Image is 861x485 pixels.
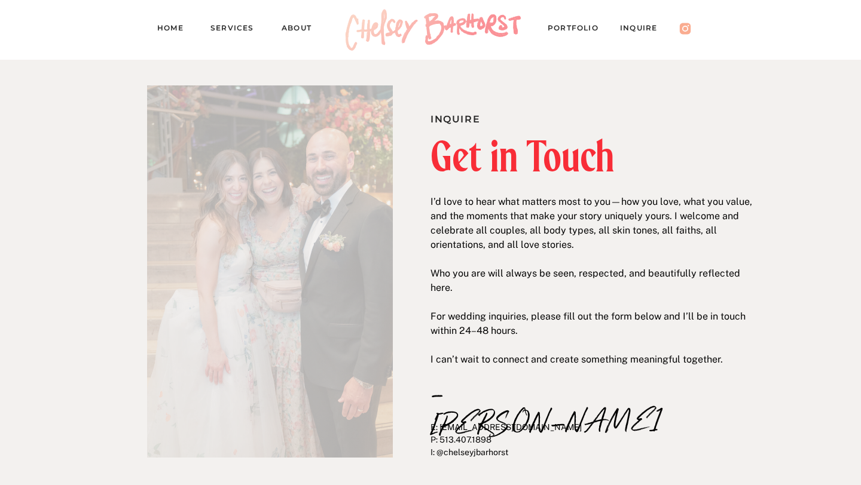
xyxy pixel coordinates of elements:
p: –[PERSON_NAME] [430,379,535,405]
p: I’d love to hear what matters most to you—how you love, what you value, and the moments that make... [430,195,754,334]
a: PORTFOLIO [548,22,610,38]
a: Inquire [620,22,669,38]
h2: Get in Touch [430,136,750,177]
a: About [282,22,323,38]
a: Services [210,22,264,38]
h1: Inquire [430,111,685,124]
p: E: [EMAIL_ADDRESS][DOMAIN_NAME] P: 513.407.1898 I: @chelseyjbarhorst [430,421,746,475]
a: Home [157,22,193,38]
